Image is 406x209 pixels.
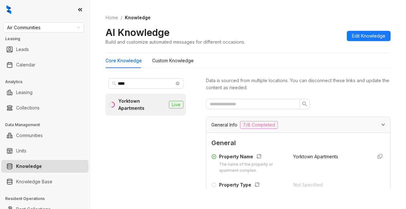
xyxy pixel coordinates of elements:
span: search [302,101,307,107]
div: The name of the property or apartment complex. [219,161,285,174]
span: Yorktown Apartments [293,154,338,159]
span: expanded [381,123,385,126]
a: Communities [16,129,43,142]
a: Knowledge Base [16,175,52,188]
span: search [112,81,116,86]
li: Calendar [1,58,88,71]
li: Units [1,144,88,157]
a: Home [104,14,119,21]
span: General Info [211,121,237,128]
div: Data is sourced from multiple locations. You can disconnect these links and update the content as... [206,77,391,91]
div: Build and customize automated messages for different occasions. [106,39,245,45]
div: Property Type [219,181,286,190]
li: Knowledge [1,160,88,173]
li: Collections [1,101,88,114]
li: Knowledge Base [1,175,88,188]
div: Custom Knowledge [152,57,194,64]
h3: Data Management [5,122,90,128]
img: logo [6,5,11,14]
a: Leasing [16,86,32,99]
li: Leads [1,43,88,56]
h2: AI Knowledge [106,26,170,39]
span: close-circle [176,82,180,85]
span: Edit Knowledge [352,32,385,39]
h3: Analytics [5,79,90,85]
span: Air Communities [7,23,80,32]
a: Collections [16,101,40,114]
a: Calendar [16,58,35,71]
h3: Leasing [5,36,90,42]
li: Leasing [1,86,88,99]
a: Units [16,144,26,157]
h3: Resident Operations [5,196,90,202]
div: Property Name [219,153,285,161]
div: Core Knowledge [106,57,142,64]
span: Live [169,101,183,109]
div: General Info7/8 Completed [206,117,390,133]
a: Leads [16,43,29,56]
span: 7/8 Completed [240,121,278,129]
li: / [121,14,122,21]
button: Edit Knowledge [347,31,391,41]
span: General [211,138,385,148]
li: Communities [1,129,88,142]
span: Knowledge [125,15,151,20]
div: Not Specified [293,181,368,188]
div: Yorktown Apartments [118,98,166,112]
a: Knowledge [16,160,42,173]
